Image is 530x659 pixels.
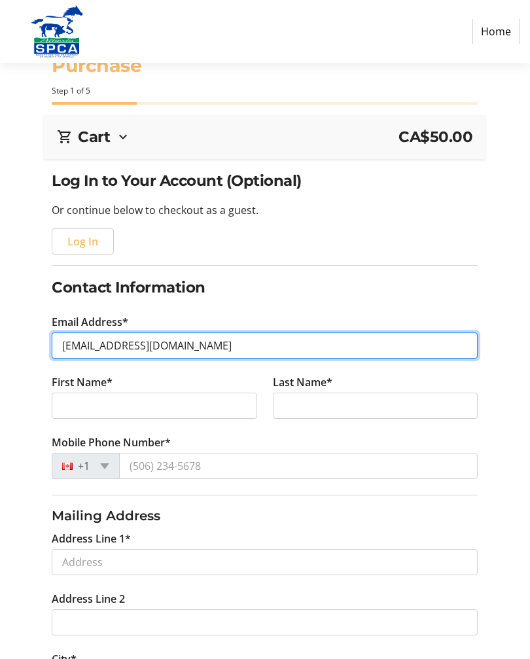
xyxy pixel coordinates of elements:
label: Address Line 2 [52,591,125,607]
label: Email Address* [52,314,128,330]
p: Or continue below to checkout as a guest. [52,202,478,218]
label: First Name* [52,374,113,390]
button: Log In [52,228,114,255]
img: Alberta SPCA's Logo [10,5,103,58]
div: CartCA$50.00 [57,126,472,148]
label: Address Line 1* [52,531,131,546]
span: CA$50.00 [398,126,472,148]
h3: Mailing Address [52,506,478,525]
label: Last Name* [273,374,332,390]
label: Mobile Phone Number* [52,435,171,450]
h2: Log In to Your Account (Optional) [52,169,478,192]
h2: Cart [78,126,110,148]
a: Home [472,19,520,44]
span: Log In [67,234,98,249]
div: Step 1 of 5 [52,85,478,97]
input: Address [52,549,478,575]
h1: Purchase [52,52,478,80]
h2: Contact Information [52,276,478,298]
input: (506) 234-5678 [119,453,478,479]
